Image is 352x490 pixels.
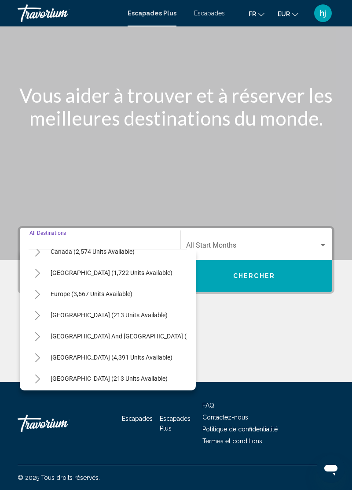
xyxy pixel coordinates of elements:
[128,10,176,17] a: Escapades Plus
[18,84,334,130] h1: Vous aider à trouver et à réserver les meilleures destinations du monde.
[18,474,100,481] font: © 2025 Tous droits réservés.
[122,415,153,422] a: Escapades
[51,269,172,276] span: [GEOGRAPHIC_DATA] (1,722 units available)
[233,273,275,280] span: Chercher
[46,368,172,389] button: [GEOGRAPHIC_DATA] (213 units available)
[51,354,172,361] span: [GEOGRAPHIC_DATA] (4,391 units available)
[176,260,332,292] button: Chercher
[20,228,332,292] div: Search widget
[202,402,214,409] a: FAQ
[317,455,345,483] iframe: Bouton de lancement de la fenêtre de messagerie
[312,4,334,22] button: Menu utilisateur
[29,327,46,345] button: Toggle South Pacific and Oceania (142 units available)
[194,10,225,17] a: Escapades
[202,414,248,421] a: Contactez-nous
[278,7,298,20] button: Changer de devise
[278,11,290,18] font: EUR
[29,349,46,366] button: Toggle South America (4,391 units available)
[160,415,191,432] a: Escapades Plus
[51,290,132,297] span: Europe (3,667 units available)
[51,248,135,255] span: Canada (2,574 units available)
[29,243,46,260] button: Toggle Canada (2,574 units available)
[51,375,168,382] span: [GEOGRAPHIC_DATA] (213 units available)
[46,305,172,325] button: [GEOGRAPHIC_DATA] (213 units available)
[46,284,137,304] button: Europe (3,667 units available)
[29,285,46,303] button: Toggle Europe (3,667 units available)
[46,326,245,346] button: [GEOGRAPHIC_DATA] and [GEOGRAPHIC_DATA] (142 units available)
[202,438,262,445] a: Termes et conditions
[46,347,177,367] button: [GEOGRAPHIC_DATA] (4,391 units available)
[51,333,241,340] span: [GEOGRAPHIC_DATA] and [GEOGRAPHIC_DATA] (142 units available)
[46,263,177,283] button: [GEOGRAPHIC_DATA] (1,722 units available)
[18,410,106,437] a: Travorium
[249,7,264,20] button: Changer de langue
[18,4,119,22] a: Travorium
[249,11,256,18] font: fr
[46,241,139,262] button: Canada (2,574 units available)
[29,264,46,282] button: Toggle Caribbean & Atlantic Islands (1,722 units available)
[29,306,46,324] button: Toggle Australia (213 units available)
[29,370,46,387] button: Toggle Central America (213 units available)
[320,8,326,18] font: hj
[202,426,278,433] a: Politique de confidentialité
[51,312,168,319] span: [GEOGRAPHIC_DATA] (213 units available)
